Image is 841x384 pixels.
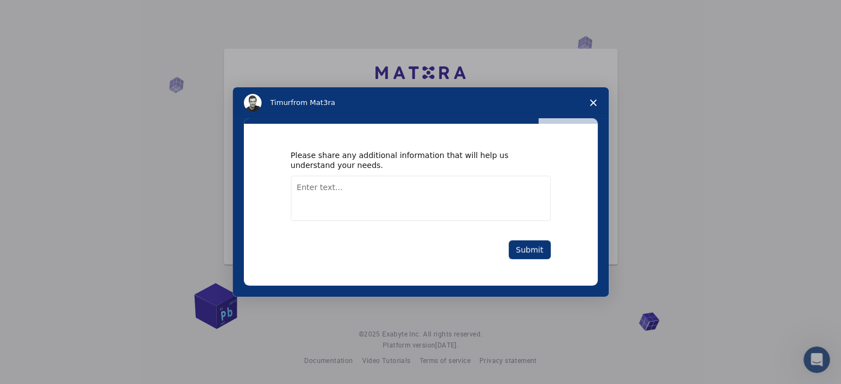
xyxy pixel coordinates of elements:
[291,98,335,107] span: from Mat3ra
[291,176,551,221] textarea: Enter text...
[291,150,534,170] div: Please share any additional information that will help us understand your needs.
[578,87,609,118] span: Close survey
[244,94,262,112] img: Profile image for Timur
[22,8,62,18] span: Support
[509,240,551,259] button: Submit
[270,98,291,107] span: Timur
